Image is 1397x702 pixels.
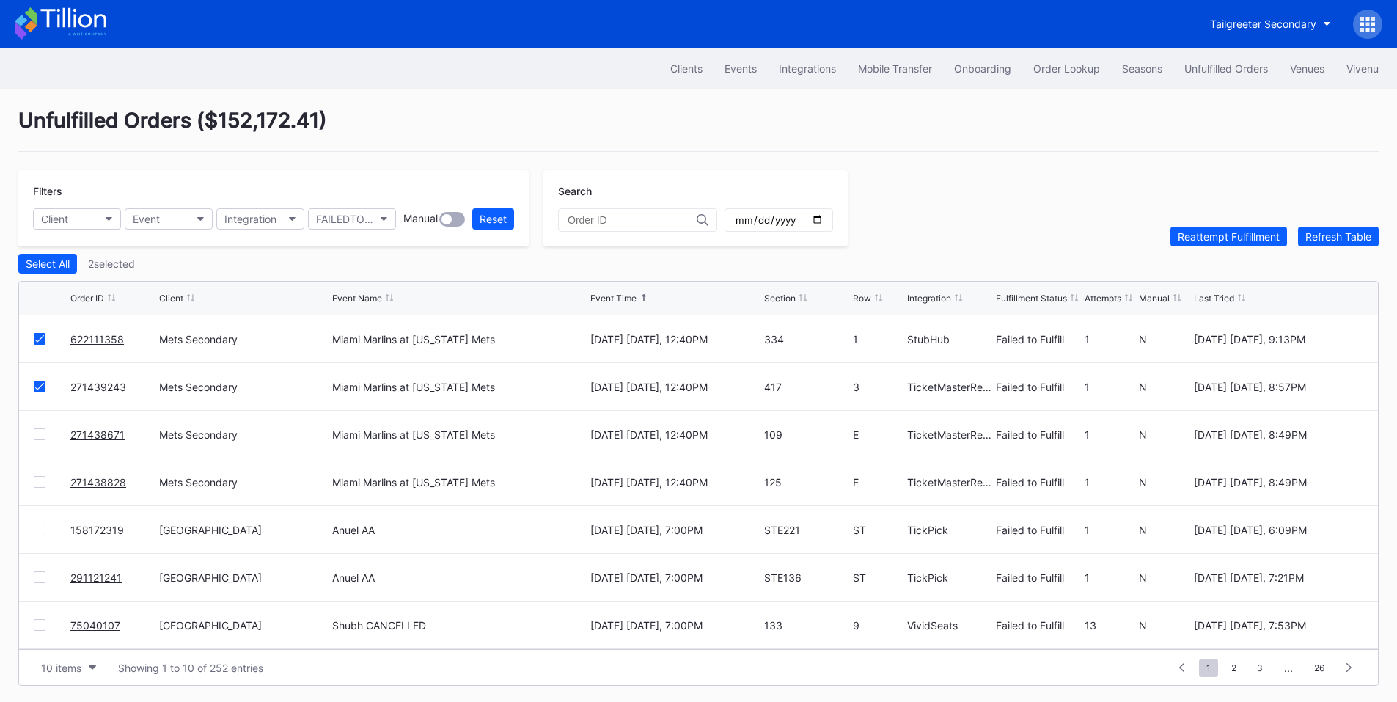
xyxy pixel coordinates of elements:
div: Client [41,213,68,225]
div: Row [853,293,871,304]
div: Failed to Fulfill [996,571,1081,584]
input: Order ID [568,214,697,226]
div: Miami Marlins at [US_STATE] Mets [332,333,495,345]
div: TicketMasterResale [907,476,992,489]
button: Clients [659,55,714,82]
div: 10 items [41,662,81,674]
div: N [1139,571,1189,584]
button: Reset [472,208,514,230]
button: Integrations [768,55,847,82]
div: Select All [26,257,70,270]
div: Mobile Transfer [858,62,932,75]
div: Miami Marlins at [US_STATE] Mets [332,381,495,393]
button: Onboarding [943,55,1022,82]
div: STE221 [764,524,849,536]
div: 2 selected [88,257,135,270]
div: Unfulfilled Orders [1184,62,1268,75]
div: Fulfillment Status [996,293,1067,304]
div: N [1139,619,1189,632]
div: [DATE] [DATE], 12:40PM [590,428,760,441]
div: Mets Secondary [159,476,329,489]
button: 10 items [34,658,103,678]
div: ... [1273,662,1304,674]
div: TickPick [907,524,992,536]
div: 13 [1085,619,1135,632]
div: ST [853,524,903,536]
div: FAILEDTOFULFILL [316,213,373,225]
button: Select All [18,254,77,274]
div: Reattempt Fulfillment [1178,230,1280,243]
div: Search [558,185,833,197]
a: 271438671 [70,428,125,441]
div: ST [853,571,903,584]
div: Anuel AA [332,524,375,536]
a: 271438828 [70,476,126,489]
div: Mets Secondary [159,381,329,393]
div: Failed to Fulfill [996,428,1081,441]
div: Tailgreeter Secondary [1210,18,1316,30]
div: 334 [764,333,849,345]
a: Unfulfilled Orders [1173,55,1279,82]
div: [DATE] [DATE], 12:40PM [590,381,760,393]
div: Attempts [1085,293,1121,304]
div: Client [159,293,183,304]
div: N [1139,381,1189,393]
div: 1 [853,333,903,345]
div: 9 [853,619,903,632]
div: Failed to Fulfill [996,619,1081,632]
div: StubHub [907,333,992,345]
div: Clients [670,62,703,75]
div: Mets Secondary [159,333,329,345]
div: 125 [764,476,849,489]
div: 109 [764,428,849,441]
a: 291121241 [70,571,122,584]
button: Reattempt Fulfillment [1170,227,1287,246]
a: 158172319 [70,524,124,536]
div: N [1139,333,1189,345]
div: Failed to Fulfill [996,476,1081,489]
div: Vivenu [1346,62,1379,75]
div: 417 [764,381,849,393]
button: Events [714,55,768,82]
button: Event [125,208,213,230]
div: N [1139,476,1189,489]
div: Anuel AA [332,571,375,584]
div: TickPick [907,571,992,584]
div: [DATE] [DATE], 7:00PM [590,571,760,584]
button: FAILEDTOFULFILL [308,208,396,230]
button: Order Lookup [1022,55,1111,82]
div: 1 [1085,524,1135,536]
div: Showing 1 to 10 of 252 entries [118,662,263,674]
div: Refresh Table [1305,230,1371,243]
div: Failed to Fulfill [996,333,1081,345]
div: Onboarding [954,62,1011,75]
div: STE136 [764,571,849,584]
span: 26 [1307,659,1332,677]
div: Manual [403,212,438,227]
span: 3 [1250,659,1270,677]
div: 1 [1085,381,1135,393]
button: Client [33,208,121,230]
div: VividSeats [907,619,992,632]
div: E [853,428,903,441]
div: Events [725,62,757,75]
div: TicketMasterResale [907,381,992,393]
div: [DATE] [DATE], 7:21PM [1194,571,1363,584]
div: Mets Secondary [159,428,329,441]
div: N [1139,524,1189,536]
div: [DATE] [DATE], 7:53PM [1194,619,1363,632]
div: Integration [224,213,276,225]
span: 1 [1199,659,1218,677]
div: [GEOGRAPHIC_DATA] [159,524,329,536]
div: Venues [1290,62,1324,75]
div: Integration [907,293,951,304]
div: [DATE] [DATE], 9:13PM [1194,333,1363,345]
div: Shubh CANCELLED [332,619,426,632]
div: [DATE] [DATE], 12:40PM [590,476,760,489]
a: Mobile Transfer [847,55,943,82]
div: Failed to Fulfill [996,381,1081,393]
